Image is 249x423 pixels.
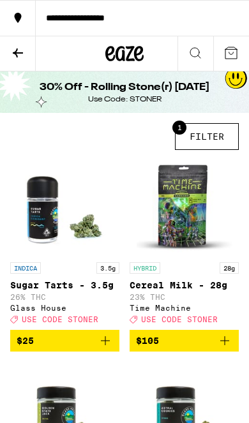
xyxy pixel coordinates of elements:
[130,160,239,330] a: Open page for Cereal Milk - 28g from Time Machine
[141,315,218,323] span: USE CODE STONER
[10,293,119,301] p: 26% THC
[10,280,119,290] p: Sugar Tarts - 3.5g
[10,304,119,312] div: Glass House
[17,160,113,256] img: Glass House - Sugar Tarts - 3.5g
[17,336,34,346] span: $25
[22,315,98,323] span: USE CODE STONER
[175,123,239,150] button: 1FILTER
[130,330,239,352] button: Add to bag
[130,280,239,290] p: Cereal Milk - 28g
[220,262,239,274] p: 28g
[10,160,119,330] a: Open page for Sugar Tarts - 3.5g from Glass House
[40,80,209,94] h1: 30% Off - Rolling Stone(r) [DATE]
[172,121,186,135] div: 1
[10,262,41,274] p: INDICA
[137,160,232,256] img: Time Machine - Cereal Milk - 28g
[130,262,160,274] p: HYBRID
[96,262,119,274] p: 3.5g
[10,330,119,352] button: Add to bag
[75,94,174,105] div: Use Code: STONER
[130,293,239,301] p: 23% THC
[130,304,239,312] div: Time Machine
[136,336,159,346] span: $105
